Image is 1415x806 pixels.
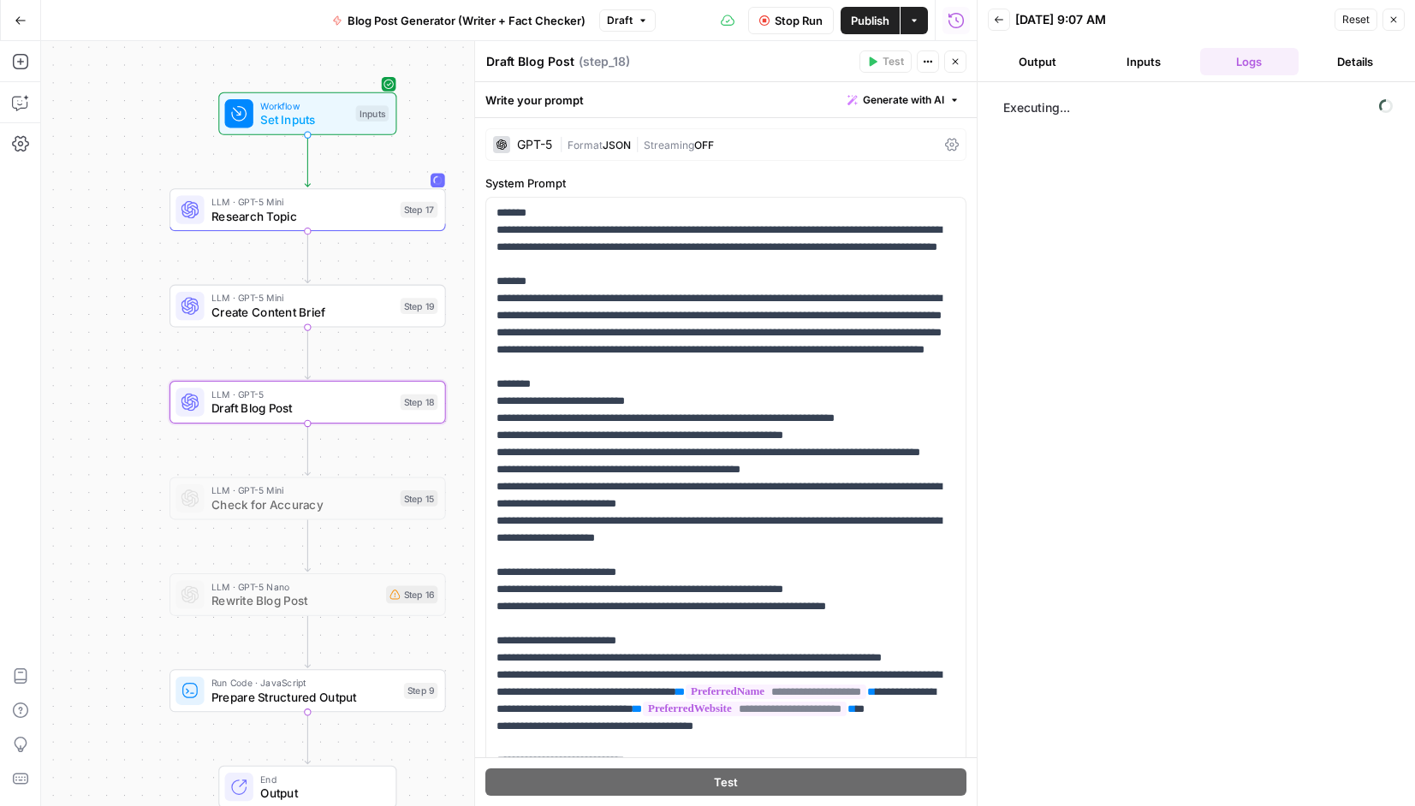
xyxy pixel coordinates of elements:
[211,303,393,321] span: Create Content Brief
[169,573,446,616] div: LLM · GPT-5 NanoRewrite Blog PostStep 16
[211,194,393,209] span: LLM · GPT-5 Mini
[169,92,446,135] div: WorkflowSet InputsInputs
[211,483,393,498] span: LLM · GPT-5 Mini
[401,298,438,314] div: Step 19
[169,477,446,519] div: LLM · GPT-5 MiniCheck for AccuracyStep 15
[517,139,552,151] div: GPT-5
[568,139,603,151] span: Format
[631,135,644,152] span: |
[1094,48,1193,75] button: Inputs
[386,585,437,603] div: Step 16
[211,495,393,513] span: Check for Accuracy
[486,53,574,70] textarea: Draft Blog Post
[348,12,586,29] span: Blog Post Generator (Writer + Fact Checker)
[322,7,596,34] button: Blog Post Generator (Writer + Fact Checker)
[211,676,397,690] span: Run Code · JavaScript
[260,772,382,786] span: End
[603,139,631,151] span: JSON
[841,89,966,111] button: Generate with AI
[305,135,310,187] g: Edge from start to step_17
[211,688,397,706] span: Prepare Structured Output
[169,381,446,424] div: LLM · GPT-5Draft Blog PostStep 18
[714,773,738,791] span: Test
[211,592,379,610] span: Rewrite Blog Post
[1342,12,1370,27] span: Reset
[644,139,694,151] span: Streaming
[485,768,966,796] button: Test
[260,785,382,803] span: Output
[211,291,393,305] span: LLM · GPT-5 Mini
[169,285,446,328] div: LLM · GPT-5 MiniCreate Content BriefStep 19
[851,12,889,29] span: Publish
[169,188,446,231] div: LLM · GPT-5 MiniResearch TopicStep 17
[401,202,438,218] div: Step 17
[305,231,310,282] g: Edge from step_17 to step_19
[475,82,977,117] div: Write your prompt
[579,53,630,70] span: ( step_18 )
[305,519,310,571] g: Edge from step_15 to step_16
[694,139,714,151] span: OFF
[211,387,393,401] span: LLM · GPT-5
[863,92,944,108] span: Generate with AI
[988,48,1087,75] button: Output
[998,94,1398,121] span: Executing...
[305,712,310,763] g: Edge from step_9 to end
[1305,48,1405,75] button: Details
[485,175,966,192] label: System Prompt
[260,98,348,113] span: Workflow
[356,105,389,121] div: Inputs
[211,207,393,225] span: Research Topic
[260,111,348,129] span: Set Inputs
[211,400,393,418] span: Draft Blog Post
[559,135,568,152] span: |
[859,50,912,73] button: Test
[775,12,823,29] span: Stop Run
[401,394,438,411] div: Step 18
[841,7,900,34] button: Publish
[599,9,656,32] button: Draft
[883,54,904,69] span: Test
[305,328,310,379] g: Edge from step_19 to step_18
[305,424,310,475] g: Edge from step_18 to step_15
[305,616,310,667] g: Edge from step_16 to step_9
[607,13,633,28] span: Draft
[404,683,438,699] div: Step 9
[748,7,834,34] button: Stop Run
[169,669,446,712] div: Run Code · JavaScriptPrepare Structured OutputStep 9
[1200,48,1299,75] button: Logs
[1335,9,1377,31] button: Reset
[401,490,438,507] div: Step 15
[211,579,379,594] span: LLM · GPT-5 Nano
